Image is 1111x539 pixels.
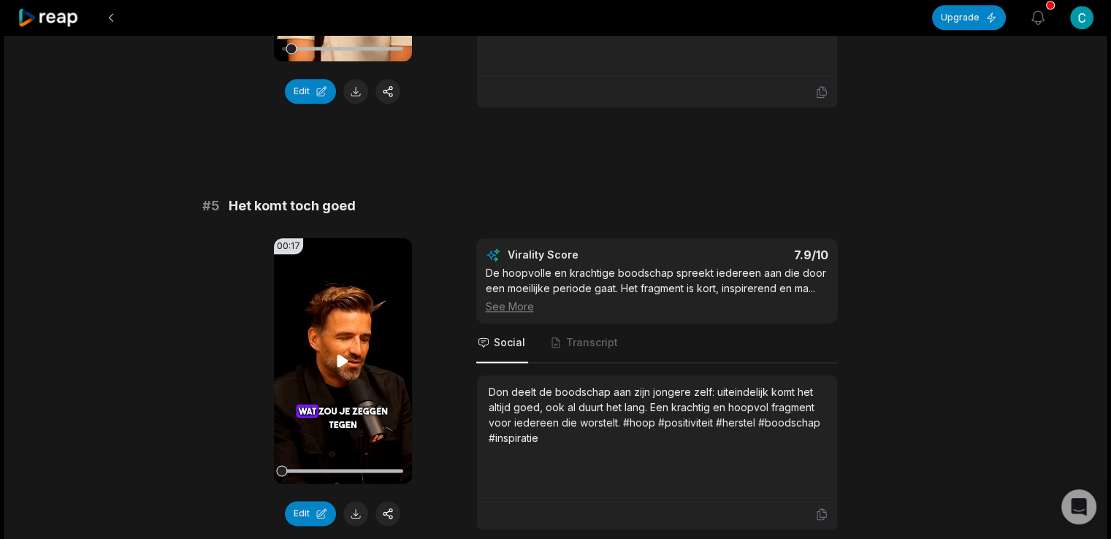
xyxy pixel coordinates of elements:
div: Open Intercom Messenger [1061,489,1096,524]
div: See More [486,299,828,314]
span: Transcript [566,335,618,350]
span: # 5 [202,196,220,216]
button: Upgrade [932,5,1006,30]
span: Social [494,335,525,350]
div: Don deelt de boodschap aan zijn jongere zelf: uiteindelijk komt het altijd goed, ook al duurt het... [489,384,825,446]
nav: Tabs [476,324,838,363]
div: Virality Score [508,248,665,262]
button: Edit [285,79,336,104]
button: Edit [285,501,336,526]
div: De hoopvolle en krachtige boodschap spreekt iedereen aan die door een moeilijke periode gaat. Het... [486,265,828,314]
span: Het komt toch goed [229,196,356,216]
video: Your browser does not support mp4 format. [274,238,412,483]
div: 7.9 /10 [671,248,828,262]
